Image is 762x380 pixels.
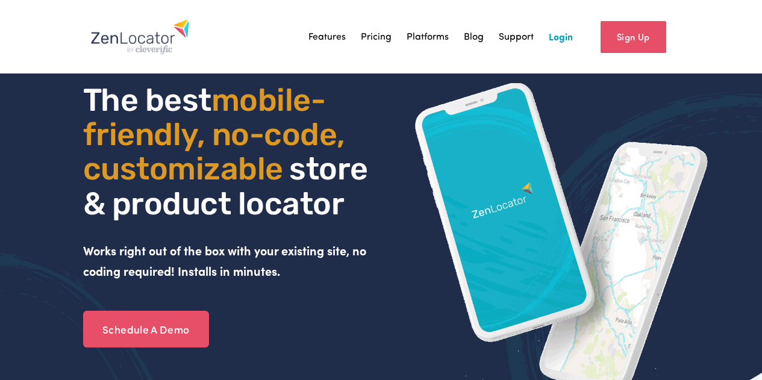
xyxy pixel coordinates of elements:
a: Login [549,28,573,46]
span: mobile- friendly, no-code, customizable [83,81,352,187]
a: Platforms [407,28,449,46]
a: Features [308,28,346,46]
span: The best [83,81,211,119]
img: Zenlocator [90,19,190,55]
a: Sign Up [601,21,666,53]
a: Support [499,28,534,46]
strong: Works right out of the box with your existing site, no coding required! Installs in minutes. [83,242,369,279]
a: Blog [464,28,484,46]
a: Pricing [361,28,392,46]
a: Schedule A Demo [83,311,209,348]
span: store & product locator [83,150,375,222]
